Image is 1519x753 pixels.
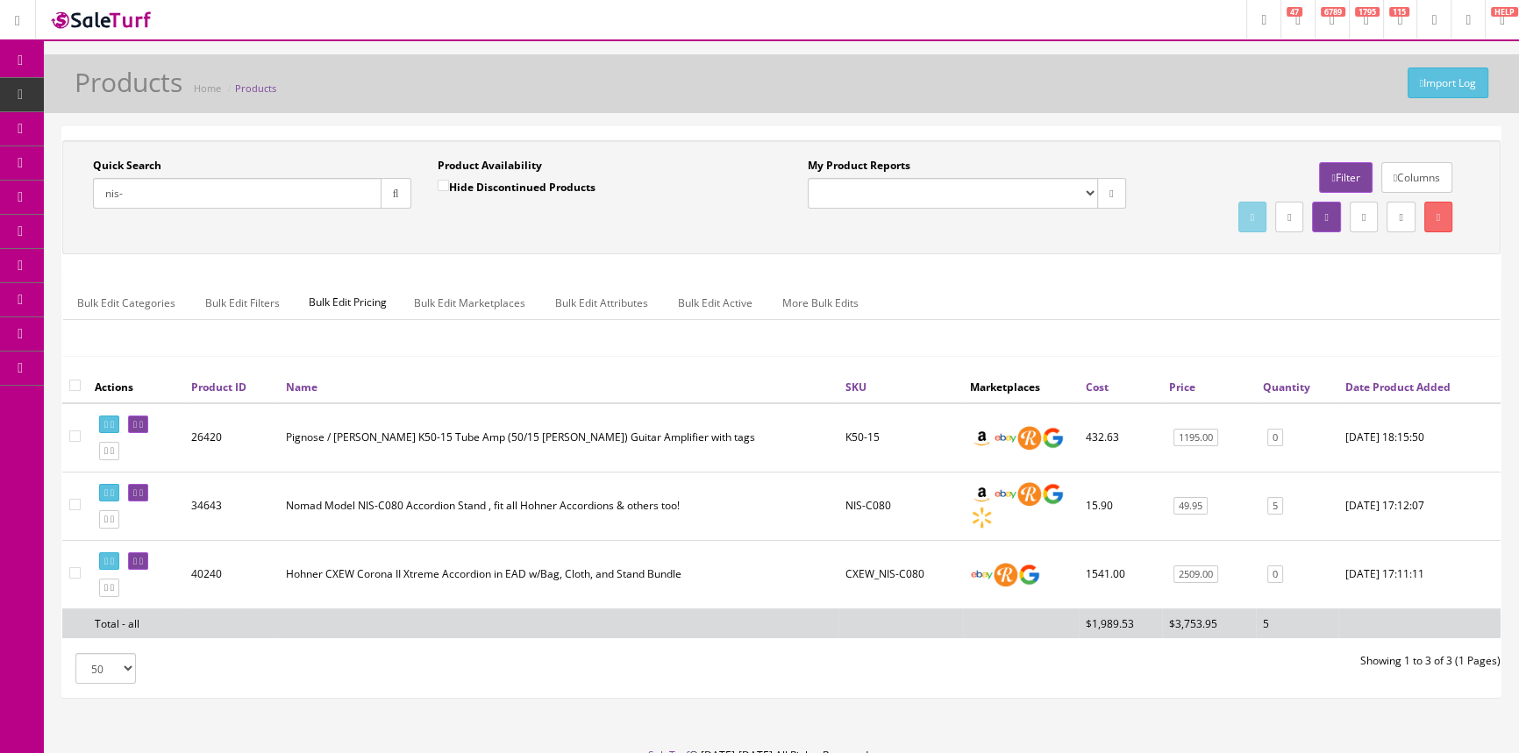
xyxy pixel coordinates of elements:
[75,67,182,96] h1: Products
[1079,403,1162,472] td: 432.63
[93,158,161,174] label: Quick Search
[1079,608,1162,638] td: $1,989.53
[994,563,1017,586] img: reverb
[1267,429,1283,447] a: 0
[438,158,542,174] label: Product Availability
[286,380,317,394] a: Name
[1408,67,1488,98] a: Import Log
[1041,482,1065,506] img: google_shopping
[194,82,221,95] a: Home
[191,380,246,394] a: Product ID
[1173,497,1208,515] a: 49.95
[838,472,963,540] td: NIS-C080
[184,540,279,608] td: 40240
[970,482,994,506] img: amazon
[1381,162,1452,193] a: Columns
[296,286,400,319] span: Bulk Edit Pricing
[1041,426,1065,450] img: google_shopping
[1017,426,1041,450] img: reverb
[1287,7,1302,17] span: 47
[1355,7,1380,17] span: 1795
[838,403,963,472] td: K50-15
[1017,482,1041,506] img: reverb
[1086,380,1109,394] a: Cost
[235,82,276,95] a: Products
[1169,380,1195,394] a: Price
[1338,403,1501,472] td: 2021-03-13 18:15:50
[541,286,662,320] a: Bulk Edit Attributes
[963,371,1079,402] th: Marketplaces
[184,403,279,472] td: 26420
[970,426,994,450] img: amazon
[838,540,963,608] td: CXEW_NIS-C080
[970,506,994,529] img: walmart
[1338,540,1501,608] td: 2024-10-16 17:11:11
[279,540,838,608] td: Hohner CXEW Corona II Xtreme Accordion in EAD w/Bag, Cloth, and Stand Bundle
[191,286,294,320] a: Bulk Edit Filters
[664,286,767,320] a: Bulk Edit Active
[1263,380,1310,394] a: Quantity
[438,178,595,195] label: Hide Discontinued Products
[1321,7,1345,17] span: 6789
[1267,497,1283,515] a: 5
[1491,7,1518,17] span: HELP
[400,286,539,320] a: Bulk Edit Marketplaces
[1079,472,1162,540] td: 15.90
[1017,563,1041,586] img: google_shopping
[1345,380,1451,394] a: Date Product Added
[1173,565,1218,584] a: 2509.00
[88,608,184,638] td: Total - all
[1173,429,1218,447] a: 1195.00
[970,563,994,586] img: ebay
[1389,7,1409,17] span: 115
[994,482,1017,506] img: ebay
[808,158,910,174] label: My Product Reports
[1162,608,1256,638] td: $3,753.95
[1256,608,1338,638] td: 5
[88,371,184,402] th: Actions
[1338,472,1501,540] td: 2023-06-21 17:12:07
[994,426,1017,450] img: ebay
[781,653,1514,669] div: Showing 1 to 3 of 3 (1 Pages)
[768,286,873,320] a: More Bulk Edits
[845,380,866,394] a: SKU
[63,286,189,320] a: Bulk Edit Categories
[438,180,449,191] input: Hide Discontinued Products
[1079,540,1162,608] td: 1541.00
[49,8,154,32] img: SaleTurf
[1319,162,1372,193] a: Filter
[1267,565,1283,584] a: 0
[93,178,382,209] input: Search
[279,472,838,540] td: Nomad Model NIS-C080 Accordion Stand , fit all Hohner Accordions & others too!
[279,403,838,472] td: Pignose / Dennis-Kager K50-15 Tube Amp (50/15 Watts) Guitar Amplifier with tags
[184,472,279,540] td: 34643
